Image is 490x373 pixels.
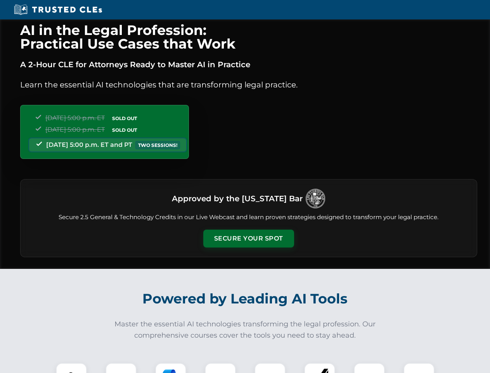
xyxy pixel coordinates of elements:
span: [DATE] 5:00 p.m. ET [45,114,105,122]
span: SOLD OUT [109,114,140,122]
img: Trusted CLEs [12,4,104,16]
p: Master the essential AI technologies transforming the legal profession. Our comprehensive courses... [109,319,381,341]
h3: Approved by the [US_STATE] Bar [172,192,303,206]
button: Secure Your Spot [203,230,294,248]
h1: AI in the Legal Profession: Practical Use Cases that Work [20,23,477,51]
p: A 2-Hour CLE for Attorneys Ready to Master AI in Practice [20,58,477,71]
h2: Powered by Leading AI Tools [30,285,460,312]
span: [DATE] 5:00 p.m. ET [45,126,105,133]
p: Secure 2.5 General & Technology Credits in our Live Webcast and learn proven strategies designed ... [30,213,467,222]
span: SOLD OUT [109,126,140,134]
img: Logo [306,189,325,208]
p: Learn the essential AI technologies that are transforming legal practice. [20,78,477,91]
